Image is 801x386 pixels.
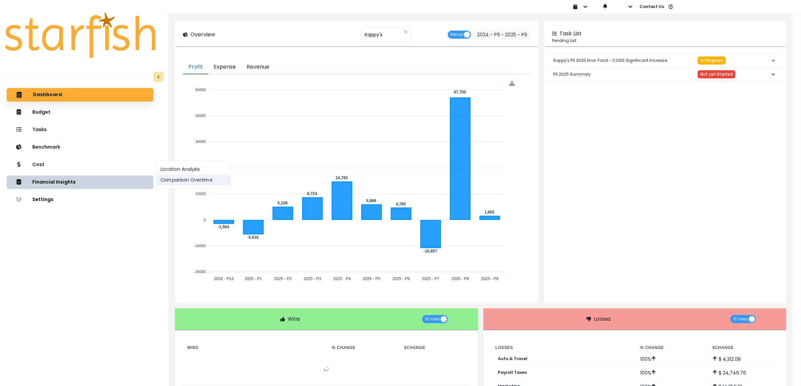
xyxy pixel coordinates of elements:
tspan: 0 [204,218,206,222]
tspan: 2024 - P13 [214,276,234,281]
button: Financial Insights [7,176,153,189]
p: P3 2025 Summary [553,66,591,83]
button: Tasks [7,123,153,137]
span: Kappy's [365,28,383,42]
td: $ 4,312.08 [707,352,779,366]
p: Benchmark [32,144,60,150]
svg: close [404,30,408,34]
p: Wins [288,315,300,323]
button: Expense [208,60,241,74]
p: Kappy's P3 2025 Error: Food - COGS Significant Increase [553,52,667,69]
tspan: -10000 [194,244,206,248]
tspan: -20000 [194,270,206,274]
p: Budget [32,109,50,115]
tspan: 2025 - P7 [422,276,440,281]
tspan: 2025 - P2 [274,276,292,281]
p: Losses [594,315,611,323]
button: Budget [7,106,153,119]
th: $ Change [707,344,779,352]
span: 10 rows [425,315,440,323]
tspan: 2025 - P8 [452,276,469,281]
td: $ 24,746.76 [707,366,779,380]
p: Overview [190,31,215,39]
span: 10 rows [733,315,748,323]
button: P3 2025 SummaryNot yet Started [548,68,782,81]
tspan: 40000 [195,114,206,118]
th: Wins [182,344,326,352]
p: Cost [32,162,44,167]
div: Menu [509,80,515,86]
tspan: 2025 - P6 [393,276,410,281]
th: $ Change [399,344,471,352]
button: Clear [404,29,408,35]
img: Download Profit [509,80,515,86]
p: Dashboard [33,92,62,98]
tspan: 2025 - P9 [481,276,499,281]
td: 100 % [635,352,707,366]
button: 2024 - P9 ~ 2025 - P9 [474,30,531,40]
th: % Change [326,344,399,352]
button: Dashboard [7,88,153,102]
tspan: 30000 [195,140,206,144]
button: Kappy's P3 2025 Error: Food - COGS Significant IncreaseIn Progress [548,54,782,67]
tspan: 10000 [195,192,206,196]
th: % Change [635,344,707,352]
button: Comparison Overtime [156,175,230,186]
p: Auto & Travel [498,356,528,361]
button: Profit [183,60,208,74]
tspan: 2025 - P3 [304,276,321,281]
button: Revenue [241,60,275,74]
button: Cost [7,158,153,171]
tspan: 2025 - P5 [363,276,380,281]
button: Location Analysis [156,163,230,175]
tspan: 50000 [195,88,206,92]
p: Tasks [32,127,47,132]
p: Pending List [552,38,778,44]
button: Settings [7,193,153,206]
td: 100 % [635,366,707,380]
p: Task List [559,30,582,38]
span: Period [450,31,463,39]
tspan: 2025 - P4 [333,276,351,281]
span: Not yet Started [700,72,733,77]
span: In Progress [700,58,723,63]
th: Losses [490,344,635,352]
p: Payroll Taxes [498,370,527,375]
button: Benchmark [7,141,153,154]
tspan: 2025 - P1 [245,276,262,281]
